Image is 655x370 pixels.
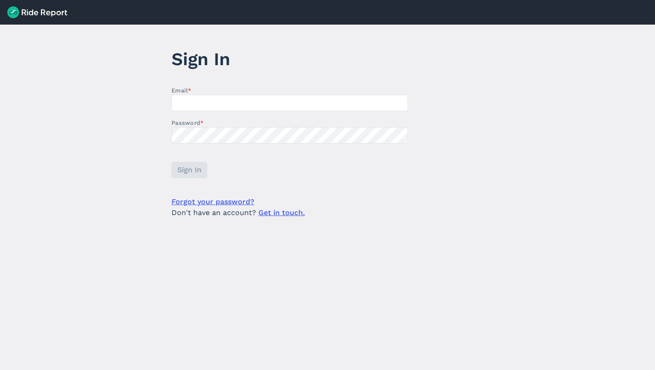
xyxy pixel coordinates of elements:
[171,207,305,218] span: Don't have an account?
[171,196,254,207] a: Forgot your password?
[171,46,408,72] h1: Sign In
[171,162,207,178] button: Sign In
[7,6,67,18] img: Ride Report
[171,86,408,95] label: Email
[171,118,408,127] label: Password
[177,164,202,175] span: Sign In
[258,208,305,217] a: Get in touch.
